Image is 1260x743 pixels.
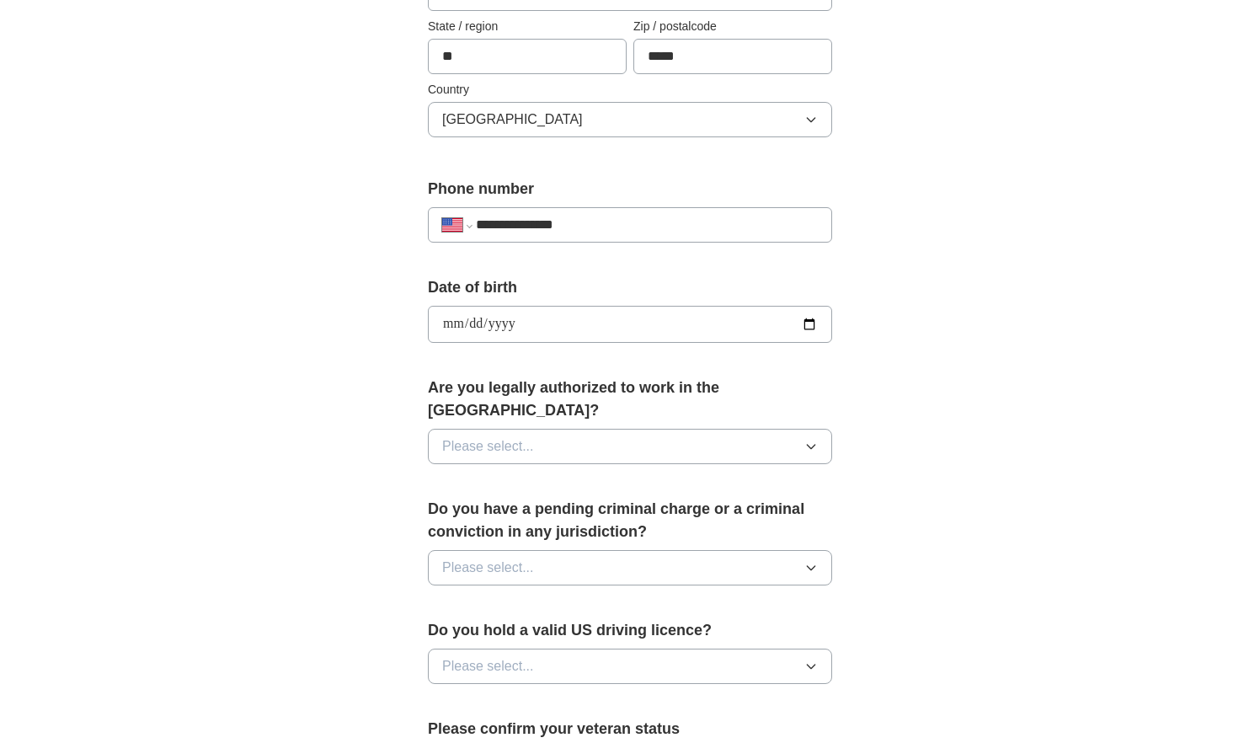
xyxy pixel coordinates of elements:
[428,178,832,200] label: Phone number
[428,550,832,585] button: Please select...
[428,649,832,684] button: Please select...
[442,436,534,457] span: Please select...
[428,18,627,35] label: State / region
[428,429,832,464] button: Please select...
[428,276,832,299] label: Date of birth
[442,656,534,676] span: Please select...
[428,718,832,740] label: Please confirm your veteran status
[428,377,832,422] label: Are you legally authorized to work in the [GEOGRAPHIC_DATA]?
[442,110,583,130] span: [GEOGRAPHIC_DATA]
[428,619,832,642] label: Do you hold a valid US driving licence?
[428,498,832,543] label: Do you have a pending criminal charge or a criminal conviction in any jurisdiction?
[633,18,832,35] label: Zip / postalcode
[428,102,832,137] button: [GEOGRAPHIC_DATA]
[442,558,534,578] span: Please select...
[428,81,832,99] label: Country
